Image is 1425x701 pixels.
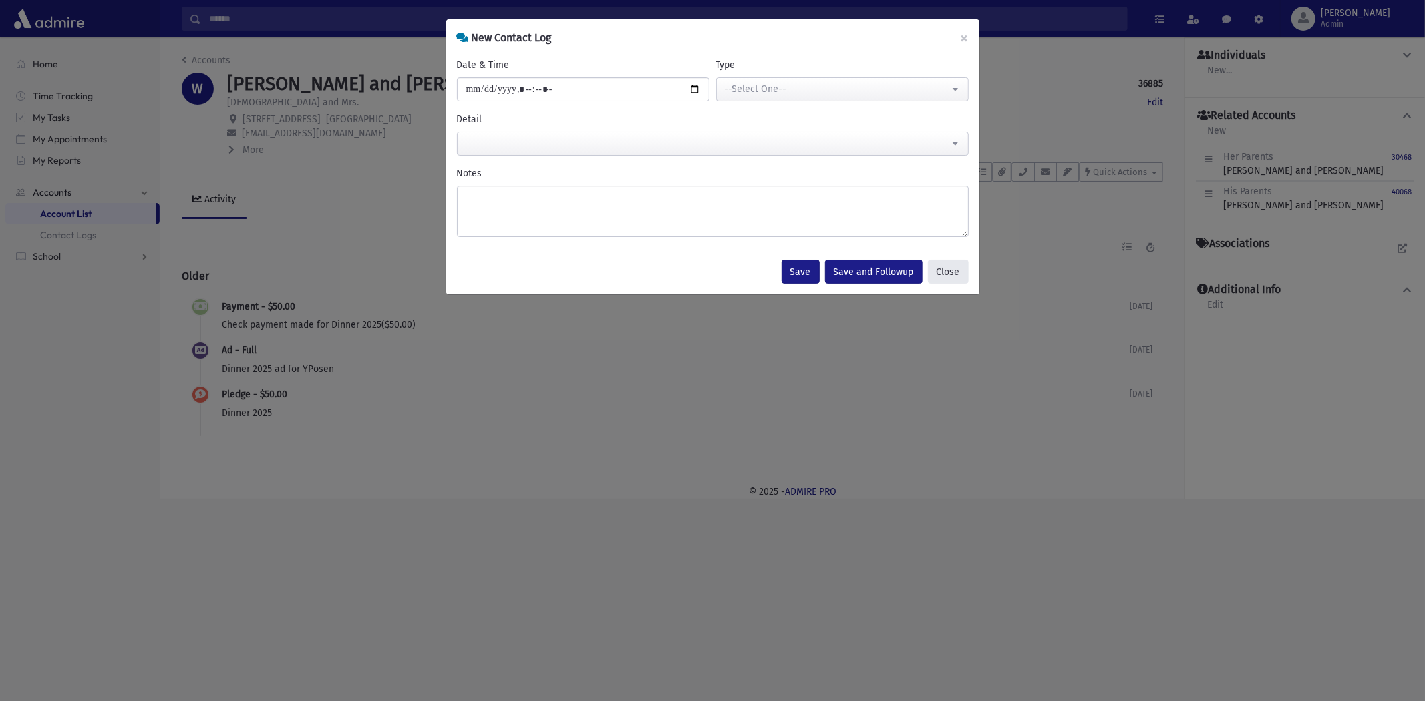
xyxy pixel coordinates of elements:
h6: New Contact Log [457,30,552,46]
button: Close [928,260,969,284]
button: Save and Followup [825,260,923,284]
div: --Select One-- [725,82,949,96]
button: × [950,19,979,57]
button: Save [782,260,820,284]
label: Notes [457,166,482,180]
label: Type [716,58,736,72]
label: Detail [457,112,482,126]
label: Date & Time [457,58,510,72]
button: --Select One-- [716,77,969,101]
